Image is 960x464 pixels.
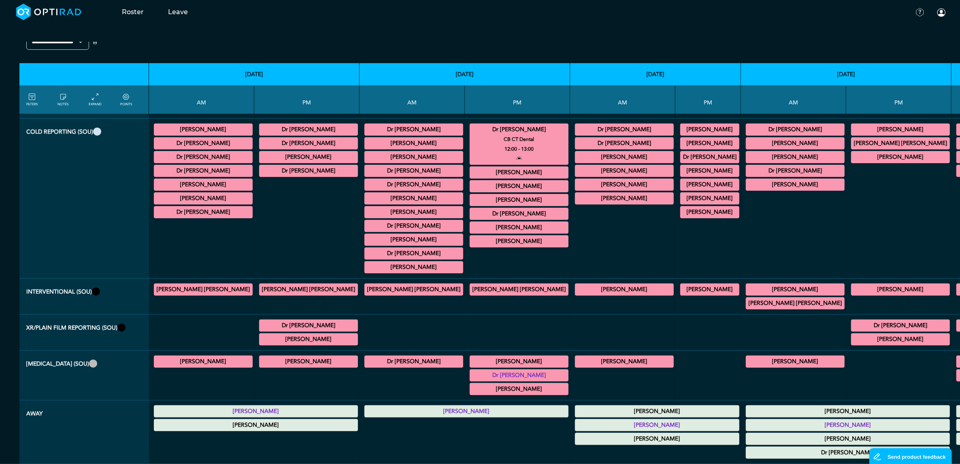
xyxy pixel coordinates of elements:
div: General CT 11:00 - 13:00 [154,179,253,191]
div: General MRI 09:30 - 12:00 [746,165,845,177]
div: CB CT Dental 12:00 - 13:00 [470,123,568,165]
summary: [PERSON_NAME] [PERSON_NAME] [366,285,462,294]
div: Annual Leave 00:00 - 23:59 [746,419,950,431]
div: IR General Diagnostic/IR General Interventional 07:15 - 13:00 [575,283,674,296]
div: General MRI 14:30 - 15:00 [680,179,739,191]
summary: [PERSON_NAME] [471,181,567,191]
div: General CT 14:30 - 16:00 [470,221,568,234]
summary: [PERSON_NAME] [155,125,251,134]
summary: Dr [PERSON_NAME] [366,166,462,176]
div: General CT 16:00 - 17:00 [470,235,568,247]
summary: Dr [PERSON_NAME] [260,166,357,176]
a: collapse/expand expected points [120,92,132,107]
summary: [PERSON_NAME] [366,235,462,245]
a: show/hide notes [57,92,68,107]
th: Fluoro (SOU) [19,351,149,400]
div: General CT 09:00 - 12:30 [746,151,845,163]
div: FLU General Adult 12:00 - 13:00 [470,355,568,368]
div: General MRI 07:00 - 09:00 [746,123,845,136]
summary: [PERSON_NAME] [747,138,843,148]
summary: [PERSON_NAME] [366,262,462,272]
div: General FLU 09:00 - 11:00 [364,355,463,368]
summary: [PERSON_NAME] [576,285,673,294]
th: [DATE] [741,63,951,85]
div: IR General Diagnostic/IR General Interventional 09:00 - 13:00 [746,283,845,296]
div: MRI Urology 09:00 - 10:00 [364,179,463,191]
div: General MRI/General CT 13:00 - 17:00 [470,180,568,192]
div: General MRI/General CT 17:00 - 18:00 [259,165,358,177]
div: General XR 17:30 - 18:00 [259,333,358,345]
small: 12:00 - 13:00 [504,144,534,154]
div: General CT 08:00 - 09:00 [575,123,674,136]
summary: [PERSON_NAME] [852,152,949,162]
div: XR Paediatrics 16:00 - 17:00 [851,333,950,345]
div: FLU General Adult 10:00 - 13:00 [154,355,253,368]
summary: [PERSON_NAME] [747,407,949,416]
div: General CT 13:00 - 17:30 [470,194,568,206]
summary: [PERSON_NAME] [471,357,567,366]
summary: [PERSON_NAME] [576,180,673,189]
summary: Dr [PERSON_NAME] [155,166,251,176]
th: AM [149,85,254,114]
th: [DATE] [570,63,741,85]
div: CT Gastrointestinal 10:00 - 12:00 [364,234,463,246]
div: General MRI 09:30 - 11:00 [364,192,463,204]
div: General FLU 11:30 - 12:00 [746,355,845,368]
th: PM [675,85,741,114]
a: FILTERS [26,92,38,107]
summary: [PERSON_NAME] [471,384,567,394]
div: Annual Leave 00:00 - 23:59 [746,447,950,459]
summary: Dr [PERSON_NAME] [471,370,567,380]
summary: [PERSON_NAME] [155,357,251,366]
div: IR General Diagnostic/IR General Interventional 13:00 - 17:00 [470,283,568,296]
summary: [PERSON_NAME] [366,194,462,203]
summary: [PERSON_NAME] [681,194,738,203]
summary: [PERSON_NAME] [471,195,567,205]
summary: [PERSON_NAME] [155,194,251,203]
div: General CT/General MRI 09:00 - 13:00 [364,151,463,163]
div: General XR 15:00 - 17:00 [259,319,358,332]
div: Annual Leave 00:00 - 23:59 [575,405,739,417]
summary: [PERSON_NAME] [576,194,673,203]
summary: Dr [PERSON_NAME] [747,166,843,176]
div: General CT 11:30 - 13:30 [154,206,253,218]
summary: [PERSON_NAME] [852,285,949,294]
summary: [PERSON_NAME] [852,125,949,134]
summary: Dr [PERSON_NAME] [747,125,843,134]
div: General CT 09:00 - 13:00 [575,137,674,149]
summary: [PERSON_NAME] [366,207,462,217]
summary: [PERSON_NAME] [366,138,462,148]
th: XR/Plain Film Reporting (SOU) [19,315,149,351]
summary: [PERSON_NAME] [PERSON_NAME] [260,285,357,294]
div: Annual Leave 00:00 - 23:59 [364,405,568,417]
div: General MRI 09:00 - 12:30 [364,165,463,177]
div: General FLU 13:00 - 14:30 [470,369,568,381]
summary: Dr [PERSON_NAME] [260,125,357,134]
th: [DATE] [360,63,570,85]
div: FLU General Adult/General CT 11:00 - 13:00 [575,179,674,191]
summary: [PERSON_NAME] [PERSON_NAME] [155,285,251,294]
summary: [PERSON_NAME] [471,168,567,177]
i: open to allocation [516,154,522,164]
div: General MRI 11:00 - 12:00 [575,192,674,204]
summary: [PERSON_NAME] [681,207,738,217]
summary: [PERSON_NAME] [260,357,357,366]
div: General MRI 10:30 - 13:00 [154,165,253,177]
summary: [PERSON_NAME] [681,285,738,294]
summary: [PERSON_NAME] [747,434,949,444]
div: General CT 09:30 - 10:30 [364,206,463,218]
a: collapse/expand entries [89,92,102,107]
summary: [PERSON_NAME] [576,420,738,430]
div: Annual Leave 00:00 - 23:59 [575,419,739,431]
summary: Dr [PERSON_NAME] [576,125,673,134]
th: PM [465,85,570,114]
th: Away [19,400,149,464]
div: General CT 07:40 - 10:00 [746,137,845,149]
summary: Dr [PERSON_NAME] [471,125,567,134]
div: General FLU 13:30 - 17:00 [470,383,568,395]
img: brand-opti-rad-logos-blue-and-white-d2f68631ba2948856bd03f2d395fb146ddc8fb01b4b6e9315ea85fa773367... [16,4,81,20]
summary: [PERSON_NAME] [366,407,567,416]
div: IR General Diagnostic/IR General Interventional 09:00 - 13:00 [364,283,463,296]
summary: Dr [PERSON_NAME] [366,221,462,231]
summary: Dr [PERSON_NAME] [747,448,949,458]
